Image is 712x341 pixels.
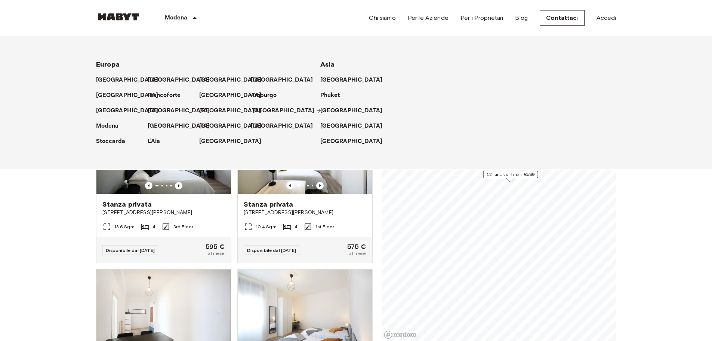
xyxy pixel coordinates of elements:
[483,171,538,182] div: Map marker
[486,171,534,178] span: 12 units from €530
[251,91,284,100] a: Amburgo
[148,76,210,85] p: [GEOGRAPHIC_DATA]
[148,137,168,146] a: L'Aia
[199,91,262,100] p: [GEOGRAPHIC_DATA]
[320,91,340,100] p: Phuket
[106,247,155,253] span: Disponibile dal [DATE]
[96,13,141,21] img: Habyt
[96,91,158,100] p: [GEOGRAPHIC_DATA]
[286,182,294,189] button: Previous image
[252,106,315,115] p: [GEOGRAPHIC_DATA]
[320,106,390,115] a: [GEOGRAPHIC_DATA]
[199,122,269,131] a: [GEOGRAPHIC_DATA]
[96,91,166,100] a: [GEOGRAPHIC_DATA]
[165,13,188,22] p: Modena
[244,200,293,209] span: Stanza privata
[175,182,182,189] button: Previous image
[320,122,383,131] p: [GEOGRAPHIC_DATA]
[315,223,334,230] span: 1st Floor
[252,106,322,115] a: [GEOGRAPHIC_DATA]
[295,223,298,230] span: 4
[251,122,321,131] a: [GEOGRAPHIC_DATA]
[148,122,218,131] a: [GEOGRAPHIC_DATA]
[96,76,158,85] p: [GEOGRAPHIC_DATA]
[148,106,218,115] a: [GEOGRAPHIC_DATA]
[320,76,390,85] a: [GEOGRAPHIC_DATA]
[96,106,166,115] a: [GEOGRAPHIC_DATA]
[173,223,193,230] span: 3rd Floor
[148,76,218,85] a: [GEOGRAPHIC_DATA]
[244,209,366,216] span: [STREET_ADDRESS][PERSON_NAME]
[96,60,120,68] span: Europa
[148,91,188,100] a: Francoforte
[102,209,225,216] span: [STREET_ADDRESS][PERSON_NAME]
[515,13,528,22] a: Blog
[408,13,449,22] a: Per le Aziende
[199,76,269,85] a: [GEOGRAPHIC_DATA]
[96,76,166,85] a: [GEOGRAPHIC_DATA]
[251,76,313,85] p: [GEOGRAPHIC_DATA]
[199,76,262,85] p: [GEOGRAPHIC_DATA]
[96,106,158,115] p: [GEOGRAPHIC_DATA]
[96,137,133,146] a: Stoccarda
[460,13,503,22] a: Per i Proprietari
[206,243,225,250] span: 595 €
[199,122,262,131] p: [GEOGRAPHIC_DATA]
[540,10,585,26] a: Contattaci
[597,13,616,22] a: Accedi
[199,106,262,115] p: [GEOGRAPHIC_DATA]
[256,223,277,230] span: 10.4 Sqm
[349,250,366,257] span: al mese
[148,122,210,131] p: [GEOGRAPHIC_DATA]
[384,331,417,339] a: Mapbox logo
[237,104,373,263] a: Marketing picture of unit IT-22-001-013-04HPrevious imagePrevious imageStanza privata[STREET_ADDR...
[114,223,135,230] span: 13.6 Sqm
[320,106,383,115] p: [GEOGRAPHIC_DATA]
[208,250,225,257] span: al mese
[320,122,390,131] a: [GEOGRAPHIC_DATA]
[96,104,231,263] a: Marketing picture of unit IT-22-001-019-03HPrevious imagePrevious imageStanza privata[STREET_ADDR...
[251,91,277,100] p: Amburgo
[96,122,126,131] a: Modena
[251,76,321,85] a: [GEOGRAPHIC_DATA]
[369,13,395,22] a: Chi siamo
[247,247,296,253] span: Disponibile dal [DATE]
[152,223,155,230] span: 4
[102,200,152,209] span: Stanza privata
[96,137,125,146] p: Stoccarda
[320,137,383,146] p: [GEOGRAPHIC_DATA]
[96,122,119,131] p: Modena
[347,243,366,250] span: 575 €
[199,91,269,100] a: [GEOGRAPHIC_DATA]
[316,182,324,189] button: Previous image
[148,137,160,146] p: L'Aia
[320,60,335,68] span: Asia
[320,76,383,85] p: [GEOGRAPHIC_DATA]
[251,122,313,131] p: [GEOGRAPHIC_DATA]
[320,137,390,146] a: [GEOGRAPHIC_DATA]
[148,106,210,115] p: [GEOGRAPHIC_DATA]
[148,91,181,100] p: Francoforte
[199,137,269,146] a: [GEOGRAPHIC_DATA]
[199,106,269,115] a: [GEOGRAPHIC_DATA]
[199,137,262,146] p: [GEOGRAPHIC_DATA]
[145,182,152,189] button: Previous image
[320,91,348,100] a: Phuket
